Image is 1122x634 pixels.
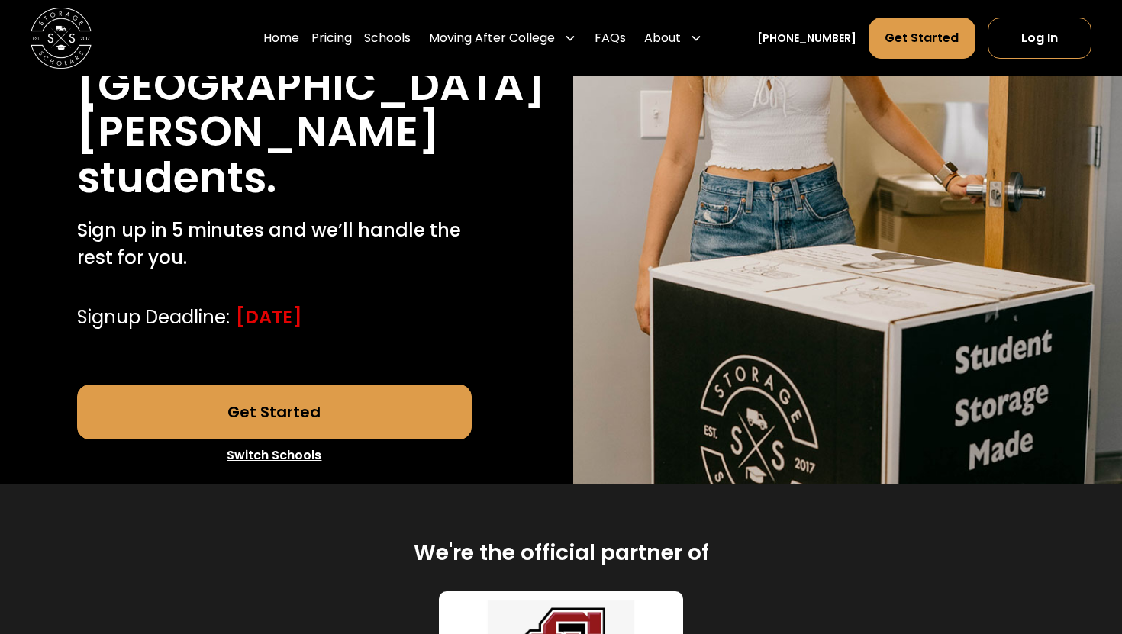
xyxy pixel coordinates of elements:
[77,155,276,201] h1: students.
[429,29,555,47] div: Moving After College
[414,539,709,568] h2: We're the official partner of
[638,17,708,60] div: About
[77,63,545,155] h1: [GEOGRAPHIC_DATA][PERSON_NAME]
[77,217,472,272] p: Sign up in 5 minutes and we’ll handle the rest for you.
[77,439,472,471] a: Switch Schools
[423,17,582,60] div: Moving After College
[364,17,411,60] a: Schools
[31,8,92,69] img: Storage Scholars main logo
[263,17,299,60] a: Home
[236,304,302,331] div: [DATE]
[311,17,352,60] a: Pricing
[77,304,230,331] div: Signup Deadline:
[869,18,975,59] a: Get Started
[757,31,856,47] a: [PHONE_NUMBER]
[644,29,681,47] div: About
[988,18,1091,59] a: Log In
[595,17,626,60] a: FAQs
[77,385,472,439] a: Get Started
